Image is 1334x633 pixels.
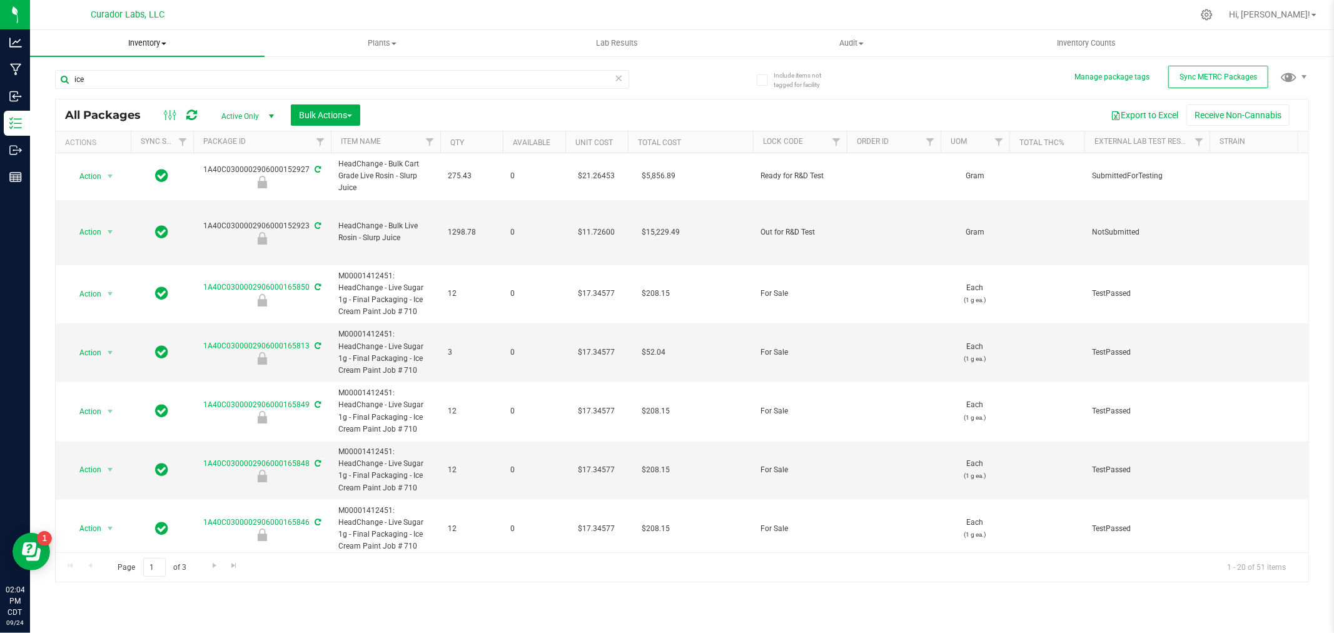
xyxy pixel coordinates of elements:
[448,523,495,535] span: 12
[448,170,495,182] span: 275.43
[191,470,333,482] div: For Sale
[265,30,499,56] a: Plants
[1217,558,1296,577] span: 1 - 20 of 51 items
[338,270,433,318] span: M00001412451: HeadChange - Live Sugar 1g - Final Packaging - Ice Cream Paint Job # 710
[203,518,310,527] a: 1A40C0300002906000165846
[948,399,1002,423] span: Each
[615,70,624,86] span: Clear
[510,226,558,238] span: 0
[1040,38,1133,49] span: Inventory Counts
[760,523,839,535] span: For Sale
[37,531,52,546] iframe: Resource center unread badge
[68,285,102,303] span: Action
[68,403,102,420] span: Action
[565,153,628,200] td: $21.26453
[1092,170,1202,182] span: SubmittedForTesting
[774,71,836,89] span: Include items not tagged for facility
[760,405,839,417] span: For Sale
[191,529,333,541] div: For Sale
[760,170,839,182] span: Ready for R&D Test
[760,288,839,300] span: For Sale
[1074,72,1150,83] button: Manage package tags
[68,461,102,479] span: Action
[948,226,1002,238] span: Gram
[635,285,676,303] span: $208.15
[310,131,331,153] a: Filter
[510,347,558,358] span: 0
[205,558,223,575] a: Go to the next page
[735,38,968,49] span: Audit
[313,165,321,174] span: Sync from Compliance System
[203,459,310,468] a: 1A40C0300002906000165848
[450,138,464,147] a: Qty
[9,171,22,183] inline-svg: Reports
[55,70,629,89] input: Search Package ID, Item Name, SKU, Lot or Part Number...
[635,402,676,420] span: $208.15
[156,285,169,302] span: In Sync
[565,500,628,559] td: $17.34577
[1019,138,1064,147] a: Total THC%
[103,168,118,185] span: select
[1180,73,1257,81] span: Sync METRC Packages
[313,400,321,409] span: Sync from Compliance System
[948,353,1002,365] p: (1 g ea.)
[156,343,169,361] span: In Sync
[68,223,102,241] span: Action
[948,282,1002,306] span: Each
[6,584,24,618] p: 02:04 PM CDT
[103,223,118,241] span: select
[1103,104,1186,126] button: Export to Excel
[313,283,321,291] span: Sync from Compliance System
[338,328,433,377] span: M00001412451: HeadChange - Live Sugar 1g - Final Packaging - Ice Cream Paint Job # 710
[338,220,433,244] span: HeadChange - Bulk Live Rosin - Slurp Juice
[635,223,686,241] span: $15,229.49
[948,294,1002,306] p: (1 g ea.)
[191,294,333,306] div: For Sale
[9,36,22,49] inline-svg: Analytics
[156,402,169,420] span: In Sync
[191,352,333,365] div: For Sale
[191,164,333,188] div: 1A40C0300002906000152927
[565,382,628,441] td: $17.34577
[9,144,22,156] inline-svg: Outbound
[68,168,102,185] span: Action
[225,558,243,575] a: Go to the last page
[635,520,676,538] span: $208.15
[565,441,628,500] td: $17.34577
[565,200,628,265] td: $11.72600
[948,529,1002,540] p: (1 g ea.)
[1229,9,1310,19] span: Hi, [PERSON_NAME]!
[68,344,102,362] span: Action
[1092,347,1202,358] span: TestPassed
[448,464,495,476] span: 12
[156,223,169,241] span: In Sync
[1186,104,1290,126] button: Receive Non-Cannabis
[9,63,22,76] inline-svg: Manufacturing
[313,459,321,468] span: Sync from Compliance System
[951,137,967,146] a: UOM
[500,30,734,56] a: Lab Results
[9,90,22,103] inline-svg: Inbound
[635,167,682,185] span: $5,856.89
[989,131,1009,153] a: Filter
[299,110,352,120] span: Bulk Actions
[565,265,628,324] td: $17.34577
[948,412,1002,423] p: (1 g ea.)
[1168,66,1268,88] button: Sync METRC Packages
[760,226,839,238] span: Out for R&D Test
[948,470,1002,482] p: (1 g ea.)
[448,405,495,417] span: 12
[313,518,321,527] span: Sync from Compliance System
[191,220,333,245] div: 1A40C0300002906000152923
[969,30,1203,56] a: Inventory Counts
[510,288,558,300] span: 0
[510,170,558,182] span: 0
[203,137,246,146] a: Package ID
[103,285,118,303] span: select
[420,131,440,153] a: Filter
[948,170,1002,182] span: Gram
[760,464,839,476] span: For Sale
[265,38,498,49] span: Plants
[826,131,847,153] a: Filter
[1092,464,1202,476] span: TestPassed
